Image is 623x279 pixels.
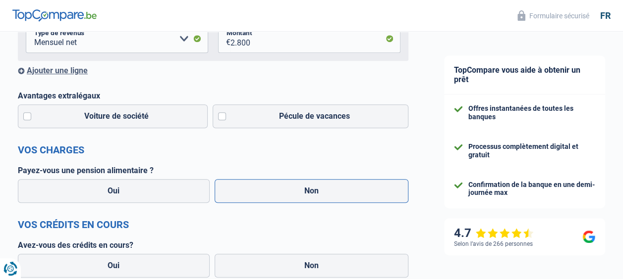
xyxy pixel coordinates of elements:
[218,24,230,53] span: €
[213,104,409,128] label: Pécule de vacances
[18,166,408,175] label: Payez-vous une pension alimentaire ?
[18,91,408,100] label: Avantages extralégaux
[18,240,408,250] label: Avez-vous des crédits en cours?
[18,66,408,75] div: Ajouter une ligne
[444,55,605,94] div: TopCompare vous aide à obtenir un prêt
[511,7,595,24] button: Formulaire sécurisé
[18,219,408,231] h2: Vos crédits en cours
[12,9,97,21] img: TopCompare Logo
[18,179,210,203] label: Oui
[18,144,408,156] h2: Vos charges
[454,240,533,247] div: Selon l’avis de 266 personnes
[600,10,611,21] div: fr
[454,226,534,240] div: 4.7
[468,104,595,121] div: Offres instantanées de toutes les banques
[18,104,208,128] label: Voiture de société
[215,254,409,278] label: Non
[468,142,595,159] div: Processus complètement digital et gratuit
[18,254,210,278] label: Oui
[215,179,409,203] label: Non
[468,181,595,197] div: Confirmation de la banque en une demi-journée max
